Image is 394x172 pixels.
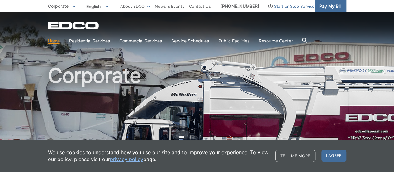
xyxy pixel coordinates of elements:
[82,1,113,12] span: English
[319,3,341,10] span: Pay My Bill
[155,3,184,10] a: News & Events
[120,3,150,10] a: About EDCO
[218,37,249,44] a: Public Facilities
[171,37,209,44] a: Service Schedules
[48,22,100,29] a: EDCD logo. Return to the homepage.
[259,37,293,44] a: Resource Center
[48,3,69,9] span: Corporate
[275,150,315,162] a: Tell me more
[321,150,346,162] span: I agree
[119,37,162,44] a: Commercial Services
[189,3,211,10] a: Contact Us
[110,156,143,163] a: privacy policy
[48,37,60,44] a: Home
[48,149,269,163] p: We use cookies to understand how you use our site and to improve your experience. To view our pol...
[69,37,110,44] a: Residential Services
